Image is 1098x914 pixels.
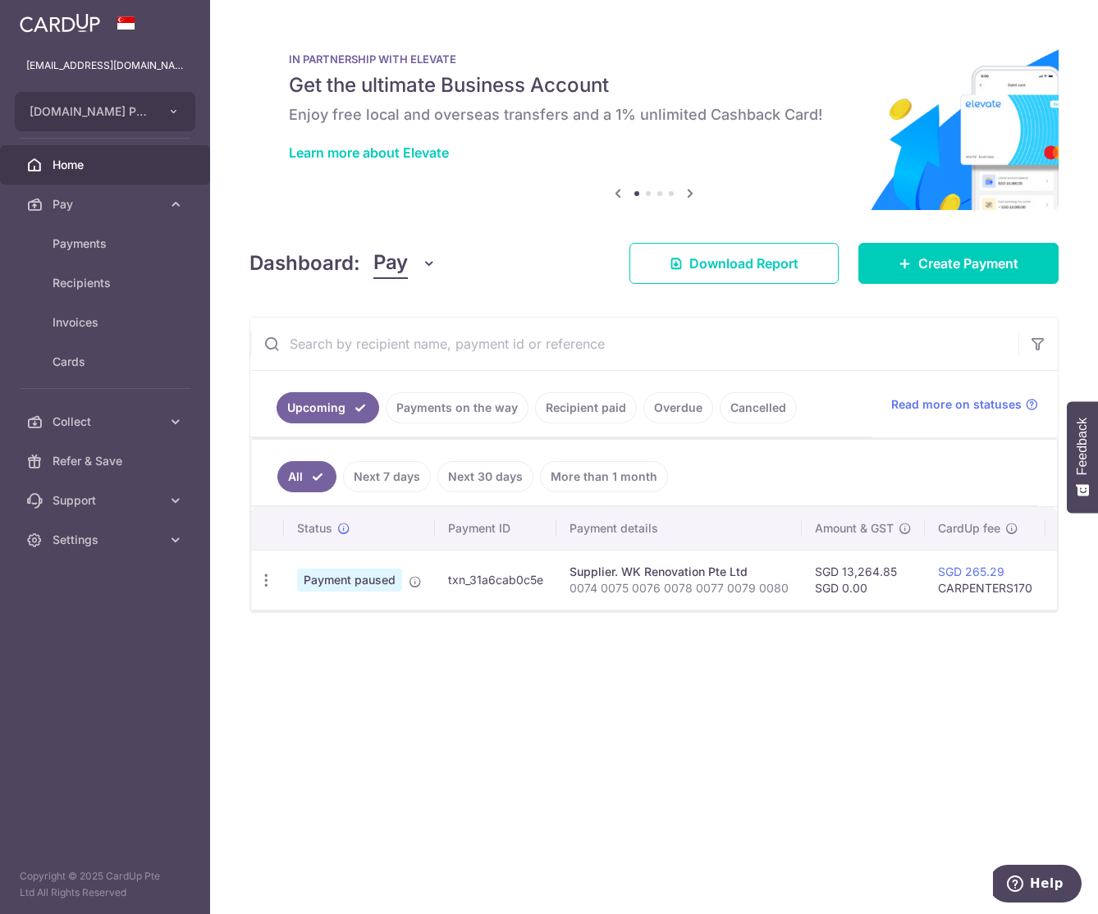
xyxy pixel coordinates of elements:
[373,248,408,279] span: Pay
[53,235,161,252] span: Payments
[297,569,402,592] span: Payment paused
[1067,401,1098,513] button: Feedback - Show survey
[53,314,161,331] span: Invoices
[918,254,1018,273] span: Create Payment
[20,13,100,33] img: CardUp
[925,550,1045,610] td: CARPENTERS170
[570,580,789,596] p: 0074 0075 0076 0078 0077 0079 0080
[938,564,1004,578] a: SGD 265.29
[802,550,925,610] td: SGD 13,264.85 SGD 0.00
[437,461,533,492] a: Next 30 days
[720,392,797,423] a: Cancelled
[53,354,161,370] span: Cards
[53,275,161,291] span: Recipients
[858,243,1059,284] a: Create Payment
[891,396,1038,413] a: Read more on statuses
[556,507,802,550] th: Payment details
[815,520,894,537] span: Amount & GST
[343,461,431,492] a: Next 7 days
[891,396,1022,413] span: Read more on statuses
[373,248,437,279] button: Pay
[535,392,637,423] a: Recipient paid
[53,532,161,548] span: Settings
[53,453,161,469] span: Refer & Save
[689,254,798,273] span: Download Report
[1075,418,1090,475] span: Feedback
[53,492,161,509] span: Support
[386,392,528,423] a: Payments on the way
[289,53,1019,66] p: IN PARTNERSHIP WITH ELEVATE
[643,392,713,423] a: Overdue
[938,520,1000,537] span: CardUp fee
[435,550,556,610] td: txn_31a6cab0c5e
[249,249,360,278] h4: Dashboard:
[26,57,184,74] p: [EMAIL_ADDRESS][DOMAIN_NAME]
[249,26,1059,210] img: Renovation banner
[993,865,1082,906] iframe: Opens a widget where you can find more information
[53,196,161,213] span: Pay
[30,103,151,120] span: [DOMAIN_NAME] PTE. LTD.
[289,105,1019,125] h6: Enjoy free local and overseas transfers and a 1% unlimited Cashback Card!
[570,564,789,580] div: Supplier. WK Renovation Pte Ltd
[540,461,668,492] a: More than 1 month
[15,92,195,131] button: [DOMAIN_NAME] PTE. LTD.
[277,392,379,423] a: Upcoming
[629,243,839,284] a: Download Report
[53,157,161,173] span: Home
[297,520,332,537] span: Status
[250,318,1018,370] input: Search by recipient name, payment id or reference
[435,507,556,550] th: Payment ID
[289,72,1019,98] h5: Get the ultimate Business Account
[289,144,449,161] a: Learn more about Elevate
[53,414,161,430] span: Collect
[277,461,336,492] a: All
